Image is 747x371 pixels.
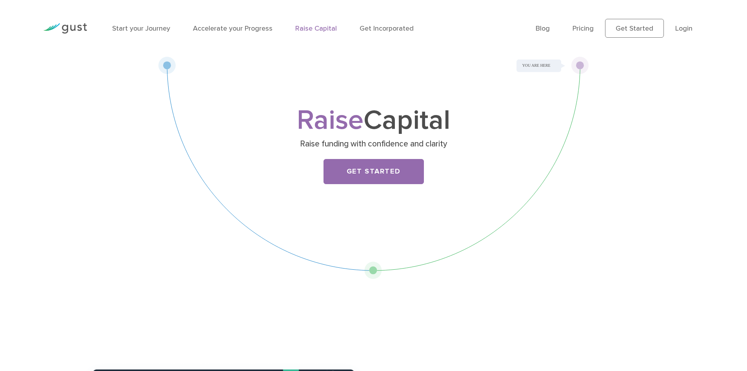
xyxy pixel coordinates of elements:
a: Get Started [324,159,424,184]
a: Get Started [605,19,664,38]
a: Login [675,24,692,33]
p: Raise funding with confidence and clarity [222,139,525,150]
a: Get Incorporated [360,24,414,33]
h1: Capital [219,108,529,133]
a: Start your Journey [112,24,170,33]
span: Raise [297,104,364,137]
a: Pricing [573,24,594,33]
a: Raise Capital [295,24,337,33]
img: Gust Logo [43,23,87,34]
a: Blog [536,24,550,33]
a: Accelerate your Progress [193,24,273,33]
